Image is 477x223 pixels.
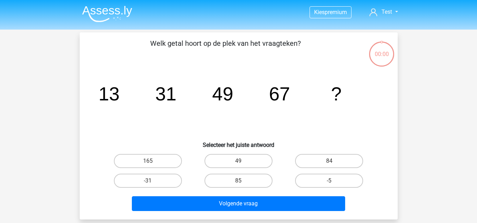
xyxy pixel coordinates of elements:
a: Kiespremium [310,7,351,17]
tspan: ? [331,83,342,104]
a: Test [367,8,400,16]
label: 165 [114,154,182,168]
span: premium [325,9,347,16]
label: -5 [295,174,363,188]
label: 84 [295,154,363,168]
tspan: 31 [155,83,176,104]
tspan: 49 [212,83,233,104]
button: Volgende vraag [132,196,345,211]
h6: Selecteer het juiste antwoord [91,136,386,148]
span: Test [381,8,392,15]
p: Welk getal hoort op de plek van het vraagteken? [91,38,360,59]
tspan: 13 [98,83,120,104]
label: -31 [114,174,182,188]
img: Assessly [82,6,132,22]
label: 49 [204,154,273,168]
label: 85 [204,174,273,188]
tspan: 67 [269,83,290,104]
span: Kies [314,9,325,16]
div: 00:00 [368,41,395,58]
